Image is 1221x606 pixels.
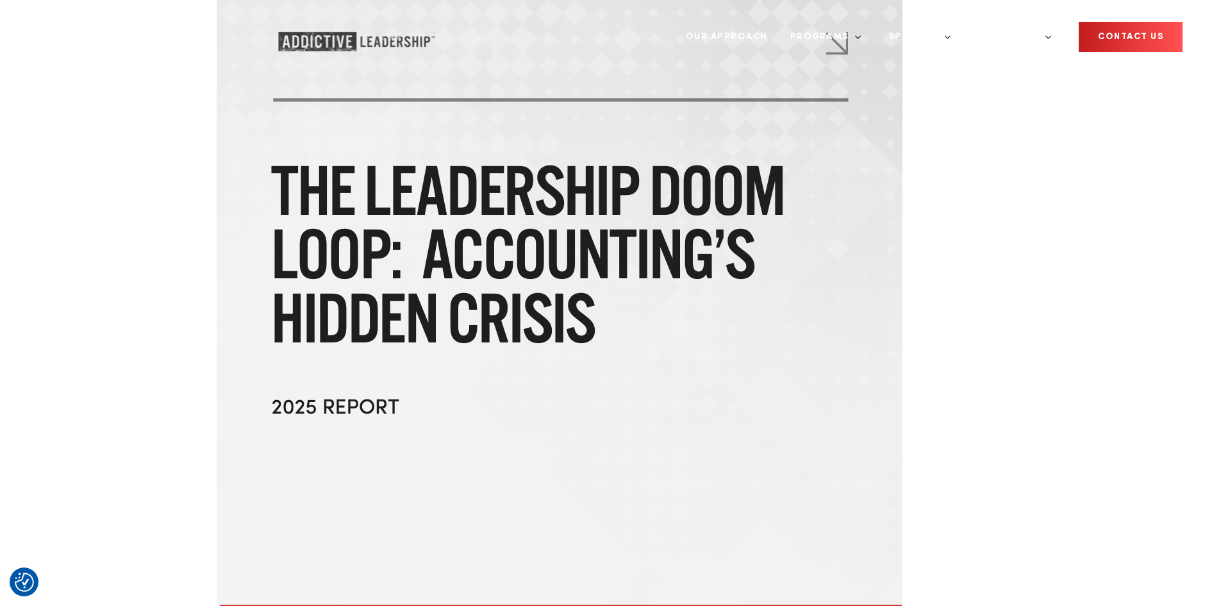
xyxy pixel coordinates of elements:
[1079,22,1183,52] a: CONTACT US
[879,13,951,61] a: Speaking
[969,13,1052,61] a: Resources
[15,573,34,592] button: Consent Preferences
[15,573,34,592] img: Revisit consent button
[781,13,861,61] a: Programs
[676,13,777,61] a: Our Approach
[38,24,115,50] a: Home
